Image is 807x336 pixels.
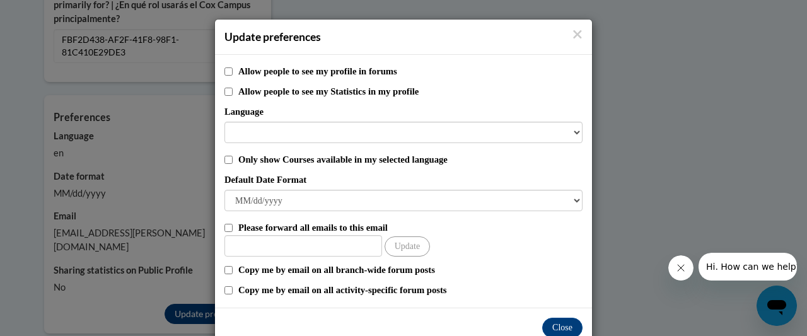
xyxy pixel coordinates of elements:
[238,283,583,297] label: Copy me by email on all activity-specific forum posts
[224,105,583,119] label: Language
[224,173,583,187] label: Default Date Format
[238,84,583,98] label: Allow people to see my Statistics in my profile
[238,153,583,166] label: Only show Courses available in my selected language
[699,253,797,281] iframe: Message from company
[224,235,382,257] input: Other Email
[238,221,583,235] label: Please forward all emails to this email
[238,263,583,277] label: Copy me by email on all branch-wide forum posts
[668,255,694,281] iframe: Close message
[8,9,102,19] span: Hi. How can we help?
